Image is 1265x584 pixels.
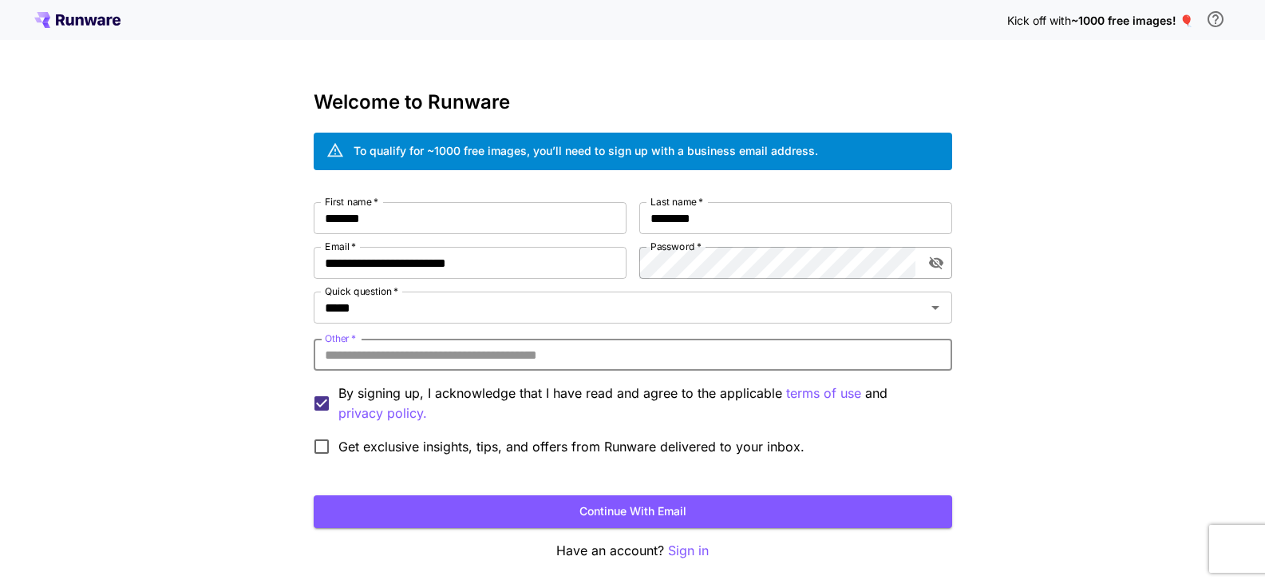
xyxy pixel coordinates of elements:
[338,403,427,423] button: By signing up, I acknowledge that I have read and agree to the applicable terms of use and
[650,195,703,209] label: Last name
[338,437,804,456] span: Get exclusive insights, tips, and offers from Runware delivered to your inbox.
[325,284,398,298] label: Quick question
[325,195,378,209] label: First name
[314,541,952,561] p: Have an account?
[314,495,952,528] button: Continue with email
[354,142,818,159] div: To qualify for ~1000 free images, you’ll need to sign up with a business email address.
[786,383,861,403] p: terms of use
[325,240,356,253] label: Email
[1071,14,1193,27] span: ~1000 free images! 🎈
[650,240,702,253] label: Password
[325,332,356,345] label: Other
[924,296,947,319] button: Open
[786,383,861,403] button: By signing up, I acknowledge that I have read and agree to the applicable and privacy policy.
[668,541,709,561] button: Sign in
[1200,3,1231,35] button: In order to qualify for free credit, you need to sign up with a business email address and click ...
[338,383,939,423] p: By signing up, I acknowledge that I have read and agree to the applicable and
[314,91,952,113] h3: Welcome to Runware
[922,248,951,277] button: toggle password visibility
[1007,14,1071,27] span: Kick off with
[338,403,427,423] p: privacy policy.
